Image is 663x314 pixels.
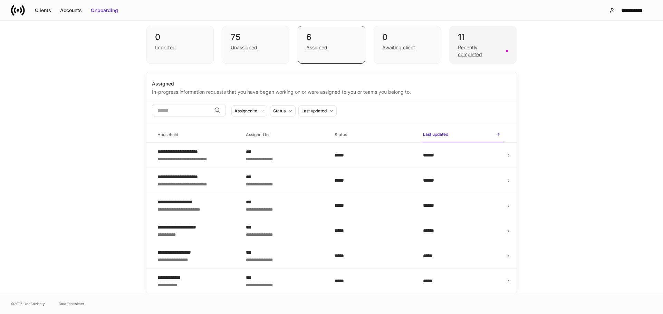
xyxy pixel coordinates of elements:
[382,32,432,43] div: 0
[152,87,511,95] div: In-progress information requests that you have began working on or were assigned to you or teams ...
[35,7,51,14] div: Clients
[298,105,337,117] button: Last updated
[449,26,517,64] div: 11Recently completed
[157,131,178,138] h6: Household
[332,128,415,142] span: Status
[273,108,286,114] div: Status
[56,5,86,16] button: Accounts
[155,128,238,142] span: Household
[243,128,326,142] span: Assigned to
[86,5,123,16] button: Onboarding
[155,32,205,43] div: 0
[60,7,82,14] div: Accounts
[231,44,257,51] div: Unassigned
[59,301,84,306] a: Data Disclaimer
[231,32,281,43] div: 75
[306,32,356,43] div: 6
[382,44,415,51] div: Awaiting client
[91,7,118,14] div: Onboarding
[298,26,365,64] div: 6Assigned
[458,32,508,43] div: 11
[222,26,289,64] div: 75Unassigned
[301,108,327,114] div: Last updated
[306,44,327,51] div: Assigned
[335,131,347,138] h6: Status
[420,128,503,142] span: Last updated
[423,131,448,138] h6: Last updated
[155,44,176,51] div: Imported
[270,105,296,117] button: Status
[458,44,502,58] div: Recently completed
[374,26,441,64] div: 0Awaiting client
[152,80,511,87] div: Assigned
[234,108,257,114] div: Assigned to
[30,5,56,16] button: Clients
[231,105,267,117] button: Assigned to
[246,131,269,138] h6: Assigned to
[11,301,45,306] span: © 2025 OneAdvisory
[146,26,214,64] div: 0Imported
